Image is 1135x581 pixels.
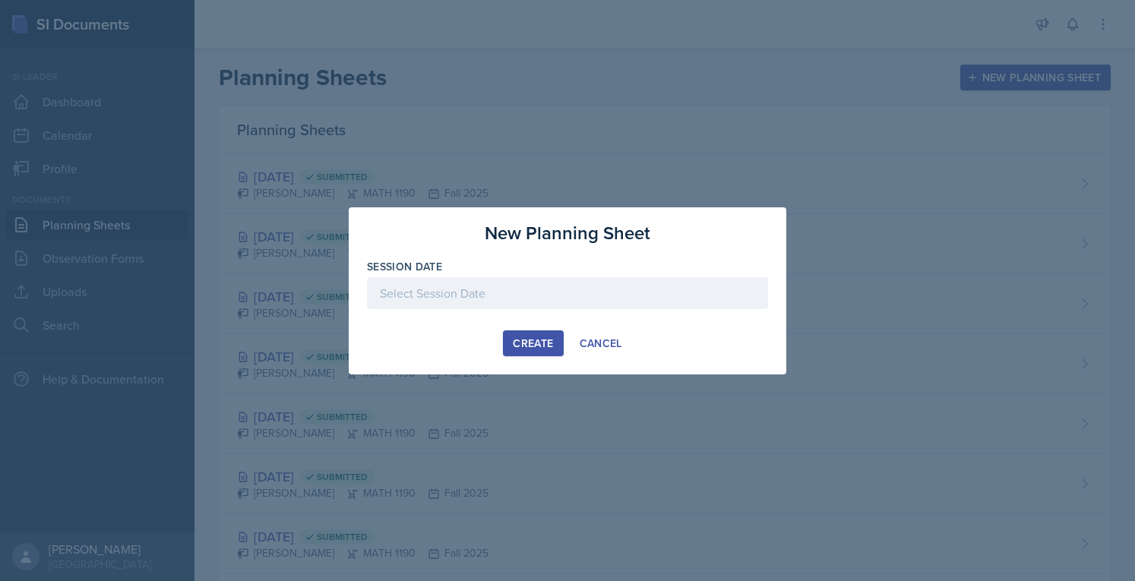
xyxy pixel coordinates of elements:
[570,330,632,356] button: Cancel
[485,219,650,247] h3: New Planning Sheet
[367,259,442,274] label: Session Date
[580,337,622,349] div: Cancel
[503,330,563,356] button: Create
[513,337,553,349] div: Create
